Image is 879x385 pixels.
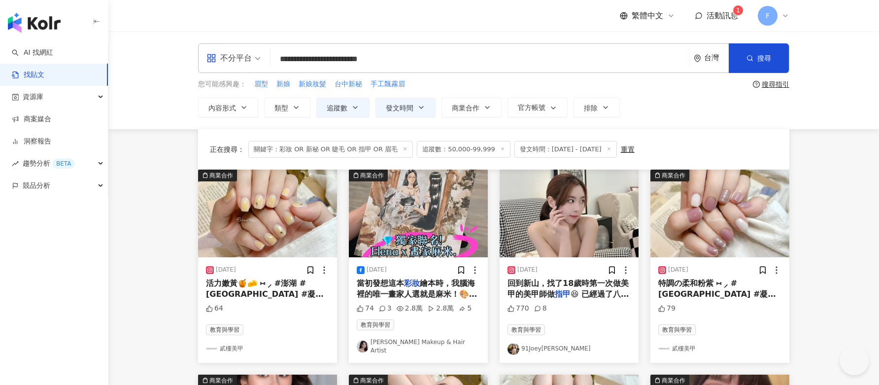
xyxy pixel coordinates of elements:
[658,343,670,355] img: KOL Avatar
[209,171,233,180] div: 商業合作
[417,141,510,158] span: 追蹤數：50,000-99,999
[367,266,387,274] div: [DATE]
[198,170,337,257] img: post-image
[753,81,760,88] span: question-circle
[662,171,685,180] div: 商業合作
[206,279,323,299] span: 活力嫩黃🍯🧀 ⑅ ⸝ #澎湖 #[GEOGRAPHIC_DATA] #凝膠
[316,98,370,117] button: 追蹤數
[452,104,479,112] span: 商業合作
[23,152,75,175] span: 趨勢分析
[274,104,288,112] span: 類型
[397,304,423,314] div: 2.8萬
[264,98,310,117] button: 類型
[357,304,374,314] div: 74
[23,175,50,197] span: 競品分析
[668,266,688,274] div: [DATE]
[375,98,436,117] button: 發文時間
[357,338,480,355] a: KOL Avatar[PERSON_NAME] Makeup & Hair Artist
[514,141,617,158] span: 發文時間：[DATE] - [DATE]
[276,79,290,89] span: 新娘
[248,141,413,158] span: 關鍵字：彩妝 OR 新秘 OR 睫毛 OR 指甲 OR 眉毛
[428,304,454,314] div: 2.8萬
[357,319,394,330] span: 教育與學習
[349,170,488,257] img: post-image
[357,341,369,352] img: KOL Avatar
[299,79,326,89] span: 新娘妝髮
[8,13,61,33] img: logo
[658,324,696,335] span: 教育與學習
[704,54,729,62] div: 台灣
[534,304,547,314] div: 8
[206,53,216,63] span: appstore
[334,79,363,90] button: 台中新秘
[507,279,629,299] span: 回到新山，找了18歲時第一次做美甲的美甲師做
[52,159,75,169] div: BETA
[500,170,639,257] img: post-image
[198,98,258,117] button: 內容形式
[360,171,384,180] div: 商業合作
[762,80,789,88] div: 搜尋指引
[371,79,405,89] span: 手工飄霧眉
[404,279,420,288] mark: 彩妝
[507,324,545,335] span: 教育與學習
[658,343,781,355] a: KOL Avatar貳樓美甲
[733,5,743,15] sup: 1
[210,145,244,153] span: 正在搜尋 ：
[254,79,268,89] span: 眉型
[441,98,502,117] button: 商業合作
[517,266,538,274] div: [DATE]
[729,43,789,73] button: 搜尋
[507,343,519,355] img: KOL Avatar
[632,10,663,21] span: 繁體中文
[12,70,44,80] a: 找貼文
[254,79,269,90] button: 眉型
[12,48,53,58] a: searchAI 找網紅
[766,10,770,21] span: F
[507,343,631,355] a: KOL Avatar91Joey[PERSON_NAME]
[650,170,789,257] img: post-image
[757,54,771,62] span: 搜尋
[736,7,740,14] span: 1
[518,104,545,111] span: 官方帳號
[349,170,488,257] div: post-image商業合作
[298,79,327,90] button: 新娘妝髮
[658,304,676,314] div: 79
[584,104,598,112] span: 排除
[357,279,404,288] span: 當初發想這本
[335,79,362,89] span: 台中新秘
[658,279,776,299] span: 特調の柔和粉紫 ⑅ ⸝ #[GEOGRAPHIC_DATA] #凝膠
[621,145,635,153] div: 重置
[198,79,246,89] span: 您可能感興趣：
[459,304,472,314] div: 5
[370,79,406,90] button: 手工飄霧眉
[206,324,243,335] span: 教育與學習
[206,343,329,355] a: KOL Avatar貳樓美甲
[327,104,347,112] span: 追蹤數
[206,304,223,314] div: 64
[507,98,568,117] button: 官方帳號
[840,346,869,375] iframe: Help Scout Beacon - Open
[12,114,51,124] a: 商案媒合
[12,137,51,146] a: 洞察報告
[707,11,738,20] span: 活動訊息
[276,79,291,90] button: 新娘
[694,55,701,62] span: environment
[198,170,337,257] div: post-image商業合作
[12,160,19,167] span: rise
[208,104,236,112] span: 內容形式
[216,266,236,274] div: [DATE]
[386,104,413,112] span: 發文時間
[379,304,392,314] div: 3
[574,98,620,117] button: 排除
[555,289,571,299] mark: 指甲
[650,170,789,257] div: post-image商業合作
[507,304,529,314] div: 770
[206,50,252,66] div: 不分平台
[206,343,218,355] img: KOL Avatar
[23,86,43,108] span: 資源庫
